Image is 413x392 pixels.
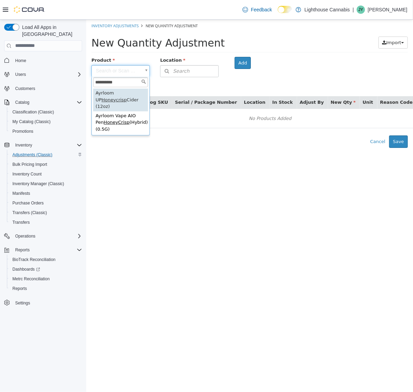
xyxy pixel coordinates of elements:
[10,284,30,293] a: Reports
[12,162,47,167] span: Bulk Pricing Import
[7,150,85,160] button: Adjustments (Classic)
[12,276,50,282] span: Metrc Reconciliation
[10,180,82,188] span: Inventory Manager (Classic)
[15,100,29,105] span: Catalog
[10,108,57,116] a: Classification (Classic)
[12,109,54,115] span: Classification (Classic)
[357,6,365,14] div: Jessie Yao
[12,286,27,291] span: Reports
[353,6,354,14] p: |
[10,218,82,227] span: Transfers
[7,179,85,189] button: Inventory Manager (Classic)
[15,58,26,63] span: Home
[10,118,53,126] a: My Catalog (Classic)
[12,299,33,307] a: Settings
[10,275,82,283] span: Metrc Reconciliation
[7,160,85,169] button: Bulk Pricing Import
[1,70,85,79] button: Users
[12,200,44,206] span: Purchase Orders
[10,189,33,198] a: Manifests
[12,56,82,65] span: Home
[12,232,82,240] span: Operations
[10,160,82,169] span: Bulk Pricing Import
[10,284,82,293] span: Reports
[12,57,29,65] a: Home
[1,298,85,308] button: Settings
[7,117,85,127] button: My Catalog (Classic)
[12,152,52,158] span: Adjustments (Classic)
[7,189,85,198] button: Manifests
[278,6,292,13] input: Dark Mode
[368,6,407,14] p: [PERSON_NAME]
[7,169,85,179] button: Inventory Count
[15,142,32,148] span: Inventory
[12,141,82,149] span: Inventory
[15,78,40,83] span: Honeycrisp
[12,220,30,225] span: Transfers
[15,72,26,77] span: Users
[10,189,82,198] span: Manifests
[12,98,82,107] span: Catalog
[12,246,82,254] span: Reports
[7,198,85,208] button: Purchase Orders
[251,6,272,13] span: Feedback
[12,171,42,177] span: Inventory Count
[10,108,82,116] span: Classification (Classic)
[12,84,38,93] a: Customers
[12,119,51,124] span: My Catalog (Classic)
[7,264,85,274] a: Dashboards
[15,300,30,306] span: Settings
[10,170,45,178] a: Inventory Count
[7,127,85,136] button: Promotions
[12,246,32,254] button: Reports
[4,53,82,326] nav: Complex example
[12,298,82,307] span: Settings
[18,100,43,105] span: HoneyCrisp
[12,98,32,107] button: Catalog
[10,199,47,207] a: Purchase Orders
[15,247,30,253] span: Reports
[1,245,85,255] button: Reports
[10,255,58,264] a: BioTrack Reconciliation
[358,6,363,14] span: JY
[10,118,82,126] span: My Catalog (Classic)
[12,210,47,215] span: Transfers (Classic)
[10,255,82,264] span: BioTrack Reconciliation
[12,267,40,272] span: Dashboards
[7,218,85,227] button: Transfers
[7,284,85,293] button: Reports
[10,218,32,227] a: Transfers
[240,3,275,17] a: Feedback
[12,141,35,149] button: Inventory
[19,24,82,38] span: Load All Apps in [GEOGRAPHIC_DATA]
[305,6,350,14] p: Lighthouse Cannabis
[12,70,29,79] button: Users
[12,70,82,79] span: Users
[10,127,82,135] span: Promotions
[10,151,82,159] span: Adjustments (Classic)
[15,86,35,91] span: Customers
[10,199,82,207] span: Purchase Orders
[10,265,43,273] a: Dashboards
[1,140,85,150] button: Inventory
[7,208,85,218] button: Transfers (Classic)
[10,180,67,188] a: Inventory Manager (Classic)
[14,6,45,13] img: Cova
[10,160,50,169] a: Bulk Pricing Import
[7,274,85,284] button: Metrc Reconciliation
[10,209,82,217] span: Transfers (Classic)
[1,56,85,66] button: Home
[1,83,85,93] button: Customers
[12,129,33,134] span: Promotions
[7,69,62,92] div: Ayrloom UP Cider (12oz)
[12,232,38,240] button: Operations
[7,107,85,117] button: Classification (Classic)
[10,151,55,159] a: Adjustments (Classic)
[12,84,82,93] span: Customers
[1,98,85,107] button: Catalog
[10,170,82,178] span: Inventory Count
[10,265,82,273] span: Dashboards
[10,275,52,283] a: Metrc Reconciliation
[10,209,50,217] a: Transfers (Classic)
[1,231,85,241] button: Operations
